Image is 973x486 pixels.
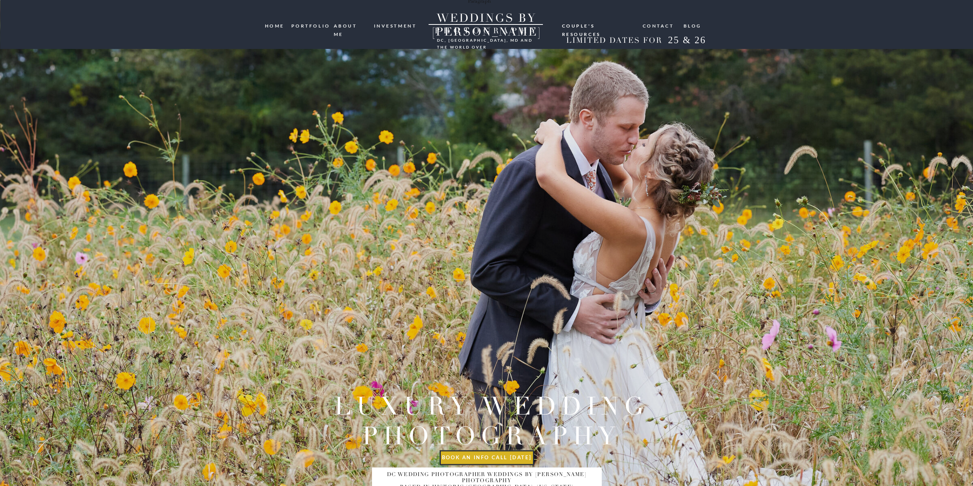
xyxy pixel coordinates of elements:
h2: 25 & 26 [662,34,712,48]
h2: LIMITED DATES FOR [564,36,665,46]
a: Couple's resources [562,22,635,28]
a: blog [684,22,702,29]
h3: DC, [GEOGRAPHIC_DATA], md and the world over [437,37,535,43]
a: investment [374,22,417,29]
a: WEDDINGS BY [PERSON_NAME] [417,11,557,25]
a: Contact [643,22,675,29]
a: HOME [265,22,286,29]
h2: Luxury wedding photography [326,391,657,449]
a: book an info call [DATE] [440,454,533,462]
a: portfolio [291,22,328,29]
a: ABOUT ME [334,22,369,29]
